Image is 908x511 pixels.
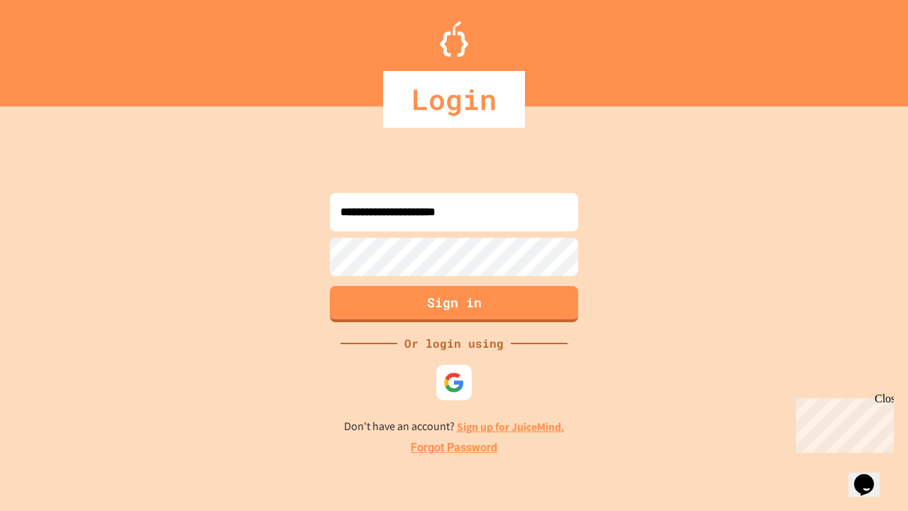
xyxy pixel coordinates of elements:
div: Chat with us now!Close [6,6,98,90]
img: google-icon.svg [443,372,465,393]
img: Logo.svg [440,21,468,57]
a: Sign up for JuiceMind. [457,419,565,434]
button: Sign in [330,286,578,322]
div: Login [383,71,525,128]
iframe: chat widget [848,454,894,497]
p: Don't have an account? [344,418,565,436]
iframe: chat widget [790,392,894,453]
div: Or login using [397,335,511,352]
a: Forgot Password [411,439,497,456]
